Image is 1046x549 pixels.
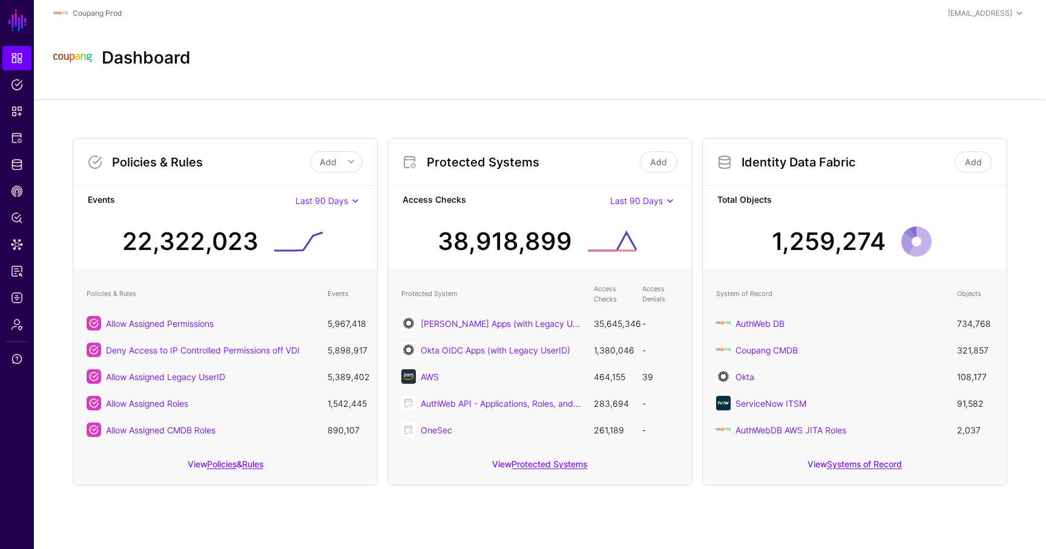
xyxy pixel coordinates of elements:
strong: Total Objects [717,193,992,208]
span: Last 90 Days [610,196,663,206]
a: AWS [421,372,439,382]
td: 1,542,445 [321,390,370,416]
img: svg+xml;base64,PHN2ZyBpZD0iTG9nbyIgeG1sbnM9Imh0dHA6Ly93d3cudzMub3JnLzIwMDAvc3ZnIiB3aWR0aD0iMTIxLj... [716,422,731,437]
span: Policies [11,79,23,91]
td: 39 [636,363,685,390]
img: svg+xml;base64,PHN2ZyBpZD0iTG9nbyIgeG1sbnM9Imh0dHA6Ly93d3cudzMub3JnLzIwMDAvc3ZnIiB3aWR0aD0iMTIxLj... [53,6,68,21]
span: Policy Lens [11,212,23,224]
th: Protected System [395,278,588,310]
a: Coupang CMDB [735,345,798,355]
a: Policies [207,459,237,469]
a: [PERSON_NAME] Apps (with Legacy UserID) [421,318,596,329]
td: 5,898,917 [321,337,370,363]
th: Policies & Rules [81,278,321,310]
a: CAEP Hub [2,179,31,203]
a: SGNL [7,7,28,34]
a: Add [640,151,677,173]
th: System of Record [710,278,951,310]
div: View [388,450,692,485]
td: 35,645,346 [588,310,636,337]
strong: Events [88,193,295,208]
div: 38,918,899 [438,223,572,260]
th: Events [321,278,370,310]
div: 22,322,023 [122,223,258,260]
td: 734,768 [951,310,999,337]
a: OneSec [421,425,452,435]
a: Policy Lens [2,206,31,230]
a: Logs [2,286,31,310]
a: Admin [2,312,31,337]
a: Rules [242,459,263,469]
td: 464,155 [588,363,636,390]
td: 5,389,402 [321,363,370,390]
span: Logs [11,292,23,304]
th: Objects [951,278,999,310]
td: 283,694 [588,390,636,416]
span: Reports [11,265,23,277]
span: Admin [11,318,23,330]
a: Deny Access to IP Controlled Permissions off VDI [106,345,300,355]
a: ServiceNow ITSM [735,398,806,409]
a: AuthWeb API - Applications, Roles, and Permissions [421,398,622,409]
a: AuthWebDB AWS JITA Roles [735,425,846,435]
div: View [703,450,1007,485]
span: Snippets [11,105,23,117]
td: 1,380,046 [588,337,636,363]
img: svg+xml;base64,PHN2ZyB3aWR0aD0iNjQiIGhlaWdodD0iNjQiIHZpZXdCb3g9IjAgMCA2NCA2NCIgZmlsbD0ibm9uZSIgeG... [401,316,416,330]
img: svg+xml;base64,PHN2ZyBpZD0iTG9nbyIgeG1sbnM9Imh0dHA6Ly93d3cudzMub3JnLzIwMDAvc3ZnIiB3aWR0aD0iMTIxLj... [716,316,731,330]
span: Last 90 Days [295,196,348,206]
a: Reports [2,259,31,283]
span: CAEP Hub [11,185,23,197]
td: 261,189 [588,416,636,443]
strong: Access Checks [403,193,610,208]
span: Protected Systems [11,132,23,144]
td: - [636,337,685,363]
a: Allow Assigned Legacy UserID [106,372,225,382]
div: 1,259,274 [772,223,886,260]
a: Okta [735,372,754,382]
span: Data Lens [11,238,23,251]
td: 91,582 [951,390,999,416]
a: Coupang Prod [73,8,122,18]
td: 321,857 [951,337,999,363]
img: svg+xml;base64,PHN2ZyB3aWR0aD0iNjQiIGhlaWdodD0iNjQiIHZpZXdCb3g9IjAgMCA2NCA2NCIgZmlsbD0ibm9uZSIgeG... [401,369,416,384]
div: [EMAIL_ADDRESS] [948,8,1012,19]
th: Access Checks [588,278,636,310]
td: 890,107 [321,416,370,443]
div: View & [73,450,377,485]
td: 5,967,418 [321,310,370,337]
span: Identity Data Fabric [11,159,23,171]
img: svg+xml;base64,PHN2ZyBpZD0iTG9nbyIgeG1sbnM9Imh0dHA6Ly93d3cudzMub3JnLzIwMDAvc3ZnIiB3aWR0aD0iMTIxLj... [53,39,92,77]
h2: Dashboard [102,48,191,68]
h3: Policies & Rules [112,155,310,169]
td: 108,177 [951,363,999,390]
a: Protected Systems [2,126,31,150]
a: Okta OIDC Apps (with Legacy UserID) [421,345,570,355]
th: Access Denials [636,278,685,310]
a: Systems of Record [827,459,902,469]
span: Support [11,353,23,365]
a: Allow Assigned Permissions [106,318,214,329]
img: svg+xml;base64,PHN2ZyB3aWR0aD0iNjQiIGhlaWdodD0iNjQiIHZpZXdCb3g9IjAgMCA2NCA2NCIgZmlsbD0ibm9uZSIgeG... [401,343,416,357]
td: 2,037 [951,416,999,443]
img: svg+xml;base64,PHN2ZyBpZD0iTG9nbyIgeG1sbnM9Imh0dHA6Ly93d3cudzMub3JnLzIwMDAvc3ZnIiB3aWR0aD0iMTIxLj... [716,343,731,357]
a: Add [955,151,992,173]
span: Dashboard [11,52,23,64]
a: Policies [2,73,31,97]
a: Dashboard [2,46,31,70]
a: Snippets [2,99,31,123]
a: AuthWeb DB [735,318,784,329]
span: Add [320,157,337,167]
h3: Identity Data Fabric [742,155,952,169]
h3: Protected Systems [427,155,637,169]
td: - [636,416,685,443]
img: svg+xml;base64,PHN2ZyB3aWR0aD0iNjQiIGhlaWdodD0iNjQiIHZpZXdCb3g9IjAgMCA2NCA2NCIgZmlsbD0ibm9uZSIgeG... [716,369,731,384]
a: Data Lens [2,232,31,257]
td: - [636,310,685,337]
a: Allow Assigned Roles [106,398,188,409]
a: Protected Systems [511,459,587,469]
img: svg+xml;base64,PHN2ZyB3aWR0aD0iNjQiIGhlaWdodD0iNjQiIHZpZXdCb3g9IjAgMCA2NCA2NCIgZmlsbD0ibm9uZSIgeG... [716,396,731,410]
a: Allow Assigned CMDB Roles [106,425,215,435]
a: Identity Data Fabric [2,153,31,177]
td: - [636,390,685,416]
